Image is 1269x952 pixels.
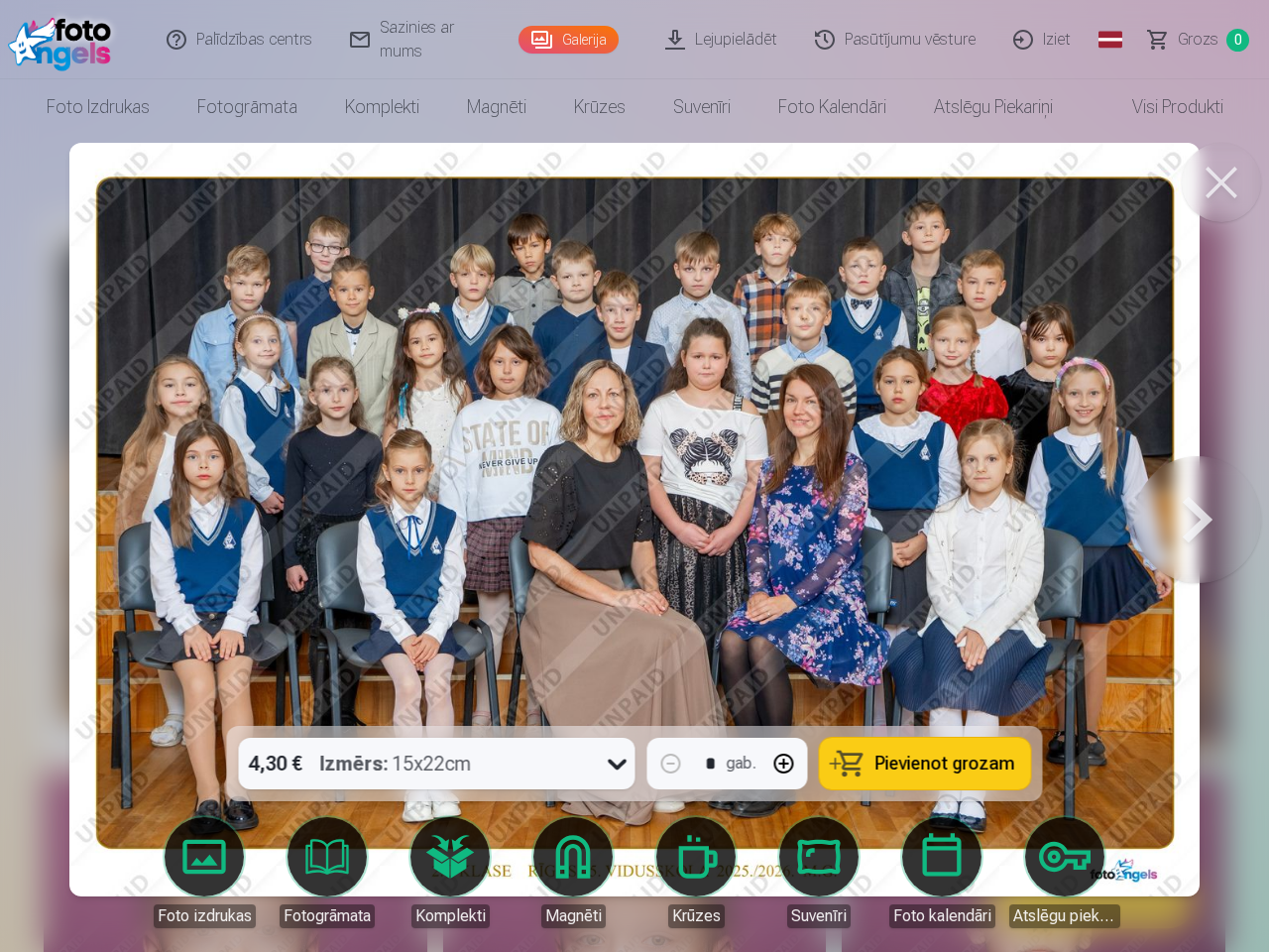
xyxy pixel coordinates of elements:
a: Krūzes [640,817,751,928]
div: Komplekti [411,904,490,928]
a: Magnēti [443,79,550,135]
a: Atslēgu piekariņi [910,79,1077,135]
div: Fotogrāmata [280,904,375,928]
a: Foto izdrukas [23,79,173,135]
span: Pievienot grozam [875,755,1015,773]
div: Foto izdrukas [154,904,256,928]
a: Komplekti [395,817,506,928]
div: Krūzes [668,904,725,928]
a: Galerija [519,26,619,54]
div: 4,30 € [239,738,312,789]
a: Foto izdrukas [149,817,260,928]
span: 0 [1226,29,1249,52]
div: Foto kalendāri [889,904,995,928]
a: Suvenīri [649,79,754,135]
div: Suvenīri [787,904,851,928]
img: /fa1 [8,8,121,71]
span: Grozs [1178,28,1218,52]
div: Atslēgu piekariņi [1009,904,1120,928]
a: Suvenīri [763,817,874,928]
div: 15x22cm [320,738,472,789]
a: Krūzes [550,79,649,135]
a: Atslēgu piekariņi [1009,817,1120,928]
a: Magnēti [518,817,629,928]
div: gab. [727,752,756,775]
strong: Izmērs : [320,750,389,777]
a: Fotogrāmata [272,817,383,928]
a: Foto kalendāri [754,79,910,135]
a: Visi produkti [1077,79,1247,135]
div: Magnēti [541,904,606,928]
a: Komplekti [321,79,443,135]
a: Fotogrāmata [173,79,321,135]
button: Pievienot grozam [820,738,1031,789]
a: Foto kalendāri [886,817,997,928]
